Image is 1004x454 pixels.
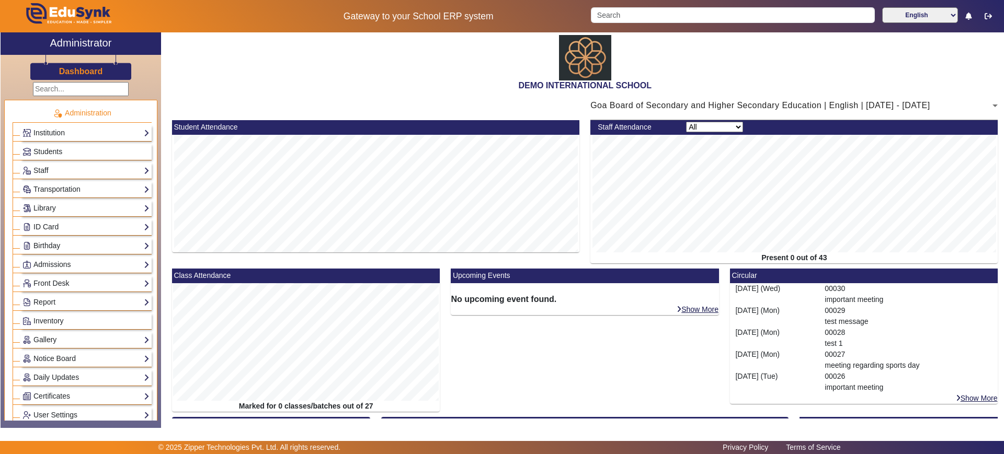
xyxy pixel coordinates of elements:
[592,122,681,133] div: Staff Attendance
[23,317,31,325] img: Inventory.png
[451,294,719,304] h6: No upcoming event found.
[825,294,992,305] p: important meeting
[819,349,998,371] div: 00027
[590,252,998,263] div: Present 0 out of 43
[819,283,998,305] div: 00030
[819,327,998,349] div: 00028
[819,305,998,327] div: 00029
[800,417,998,432] mat-card-header: [DATE] Birthday [DEMOGRAPHIC_DATA] (Thu)
[53,109,62,118] img: Administration.png
[23,148,31,156] img: Students.png
[730,371,819,393] div: [DATE] (Tue)
[730,327,819,349] div: [DATE] (Mon)
[825,360,992,371] p: meeting regarding sports day
[825,338,992,349] p: test 1
[730,349,819,371] div: [DATE] (Mon)
[825,382,992,393] p: important meeting
[451,269,719,283] mat-card-header: Upcoming Events
[717,440,773,454] a: Privacy Policy
[22,146,150,158] a: Students
[158,442,341,453] p: © 2025 Zipper Technologies Pvt. Ltd. All rights reserved.
[172,417,370,432] mat-card-header: AbsentToday
[166,80,1003,90] h2: DEMO INTERNATIONAL SCHOOL
[955,393,998,403] a: Show More
[676,305,719,314] a: Show More
[33,82,129,96] input: Search...
[172,120,579,135] mat-card-header: Student Attendance
[33,317,64,325] span: Inventory
[59,66,103,76] h3: Dashboard
[1,32,161,55] a: Administrator
[825,316,992,327] p: test message
[172,401,440,412] div: Marked for 0 classes/batches out of 27
[59,66,104,77] a: Dashboard
[819,371,998,393] div: 00026
[22,315,150,327] a: Inventory
[257,11,580,22] h5: Gateway to your School ERP system
[172,269,440,283] mat-card-header: Class Attendance
[781,440,846,454] a: Terms of Service
[730,305,819,327] div: [DATE] (Mon)
[381,417,789,432] mat-card-header: Fee Report
[591,7,874,23] input: Search
[13,108,152,119] p: Administration
[33,147,62,156] span: Students
[590,101,930,110] span: Goa Board of Secondary and Higher Secondary Education | English | [DATE] - [DATE]
[730,269,998,283] mat-card-header: Circular
[559,35,611,80] img: abdd4561-dfa5-4bc5-9f22-bd710a8d2831
[50,37,112,49] h2: Administrator
[730,283,819,305] div: [DATE] (Wed)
